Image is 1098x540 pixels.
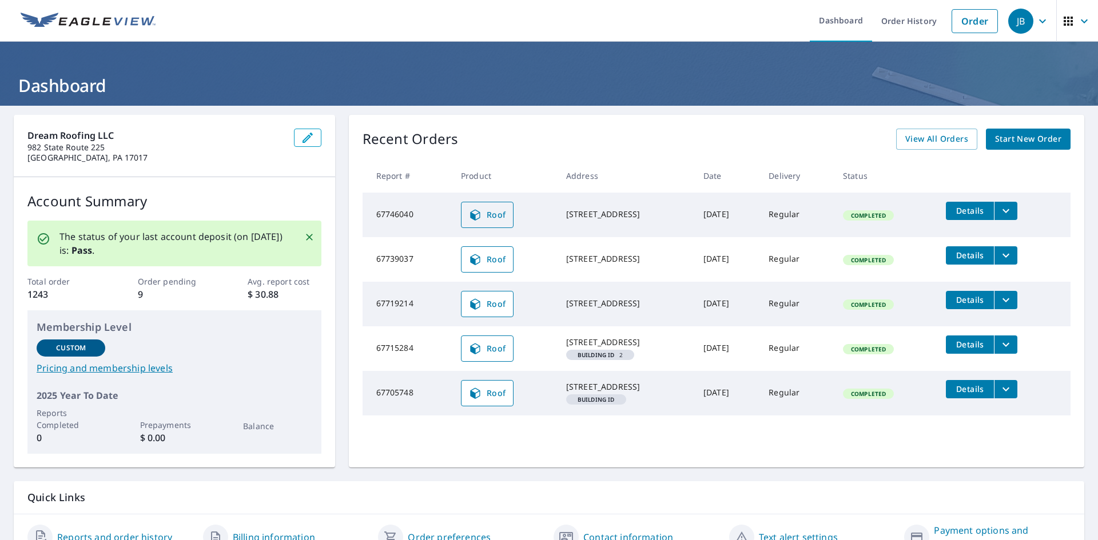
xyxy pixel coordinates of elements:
span: Details [953,383,987,394]
p: 9 [138,287,211,301]
span: View All Orders [905,132,968,146]
a: Roof [461,380,514,406]
td: [DATE] [694,193,759,237]
a: Roof [461,291,514,317]
p: [GEOGRAPHIC_DATA], PA 17017 [27,153,285,163]
span: Details [953,250,987,261]
a: Order [952,9,998,33]
p: Reports Completed [37,407,105,431]
div: JB [1008,9,1033,34]
p: Dream Roofing LLC [27,129,285,142]
button: Close [302,230,317,245]
td: 67719214 [363,282,452,326]
td: 67705748 [363,371,452,415]
td: Regular [759,282,834,326]
button: filesDropdownBtn-67746040 [994,202,1017,220]
a: Roof [461,202,514,228]
a: View All Orders [896,129,977,150]
span: Roof [468,297,506,311]
p: Account Summary [27,191,321,211]
button: detailsBtn-67719214 [946,291,994,309]
p: Avg. report cost [248,275,321,287]
p: Recent Orders [363,129,459,150]
p: 1243 [27,287,101,301]
span: Details [953,339,987,350]
p: Order pending [138,275,211,287]
a: Start New Order [986,129,1071,150]
span: 2 [571,352,630,358]
em: Building ID [578,352,615,358]
button: detailsBtn-67705748 [946,380,994,398]
span: Completed [844,345,893,353]
button: detailsBtn-67739037 [946,246,994,265]
p: Custom [56,343,86,353]
p: 0 [37,431,105,445]
span: Completed [844,211,893,219]
b: Pass [71,244,93,257]
div: [STREET_ADDRESS] [566,209,685,220]
th: Report # [363,159,452,193]
span: Details [953,294,987,305]
p: $ 30.88 [248,287,321,301]
a: Roof [461,246,514,273]
p: $ 0.00 [140,431,209,445]
th: Status [834,159,937,193]
th: Delivery [759,159,834,193]
td: Regular [759,326,834,371]
td: Regular [759,371,834,415]
td: 67739037 [363,237,452,282]
a: Pricing and membership levels [37,361,312,375]
div: [STREET_ADDRESS] [566,298,685,309]
button: filesDropdownBtn-67715284 [994,335,1017,354]
div: [STREET_ADDRESS] [566,253,685,265]
a: Roof [461,335,514,362]
p: 2025 Year To Date [37,389,312,402]
span: Roof [468,208,506,222]
span: Details [953,205,987,216]
span: Completed [844,301,893,309]
p: The status of your last account deposit (on [DATE]) is: . [59,230,291,257]
p: Total order [27,275,101,287]
span: Roof [468,342,506,355]
p: Prepayments [140,419,209,431]
th: Product [452,159,557,193]
th: Date [694,159,759,193]
button: filesDropdownBtn-67705748 [994,380,1017,398]
button: filesDropdownBtn-67739037 [994,246,1017,265]
em: Building ID [578,397,615,402]
span: Roof [468,386,506,400]
button: detailsBtn-67715284 [946,335,994,354]
p: 982 State Route 225 [27,142,285,153]
td: [DATE] [694,237,759,282]
td: Regular [759,237,834,282]
td: 67746040 [363,193,452,237]
span: Completed [844,256,893,264]
p: Membership Level [37,319,312,335]
span: Completed [844,390,893,398]
p: Balance [243,420,312,432]
button: filesDropdownBtn-67719214 [994,291,1017,309]
th: Address [557,159,694,193]
td: [DATE] [694,371,759,415]
td: Regular [759,193,834,237]
button: detailsBtn-67746040 [946,202,994,220]
span: Start New Order [995,132,1061,146]
div: [STREET_ADDRESS] [566,337,685,348]
div: [STREET_ADDRESS] [566,381,685,393]
img: EV Logo [21,13,156,30]
td: [DATE] [694,282,759,326]
span: Roof [468,253,506,266]
td: [DATE] [694,326,759,371]
h1: Dashboard [14,74,1084,97]
td: 67715284 [363,326,452,371]
p: Quick Links [27,490,1071,505]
